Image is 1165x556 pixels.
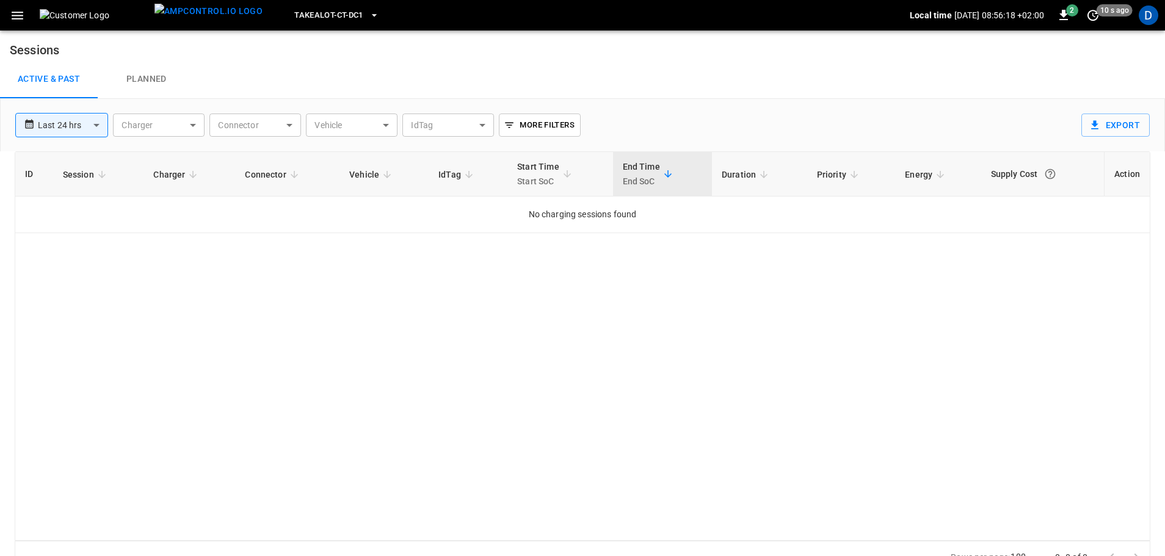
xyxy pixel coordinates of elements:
span: End TimeEnd SoC [623,159,676,189]
span: 10 s ago [1097,4,1133,16]
button: More Filters [499,114,580,137]
a: Planned [98,60,195,99]
span: Session [63,167,110,182]
img: Customer Logo [40,9,150,21]
div: End Time [623,159,660,189]
th: ID [15,152,53,197]
span: Vehicle [349,167,395,182]
p: Start SoC [517,174,559,189]
p: [DATE] 08:56:18 +02:00 [954,9,1044,21]
button: Export [1081,114,1150,137]
span: Energy [905,167,948,182]
div: Supply Cost [991,163,1095,185]
table: sessions table [15,152,1150,233]
div: Start Time [517,159,559,189]
p: End SoC [623,174,660,189]
span: IdTag [438,167,477,182]
span: Duration [722,167,772,182]
p: Local time [910,9,952,21]
span: Charger [153,167,201,182]
img: ampcontrol.io logo [154,4,263,19]
div: sessions table [15,151,1150,541]
th: Action [1104,152,1150,197]
span: 2 [1066,4,1078,16]
span: Connector [245,167,302,182]
td: No charging sessions found [15,197,1150,233]
div: Last 24 hrs [38,114,108,137]
button: Takealot-CT-DC1 [289,4,384,27]
button: set refresh interval [1083,5,1103,25]
span: Start TimeStart SoC [517,159,575,189]
span: Priority [817,167,862,182]
button: The cost of your charging session based on your supply rates [1039,163,1061,185]
span: Takealot-CT-DC1 [294,9,363,23]
div: profile-icon [1139,5,1158,25]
